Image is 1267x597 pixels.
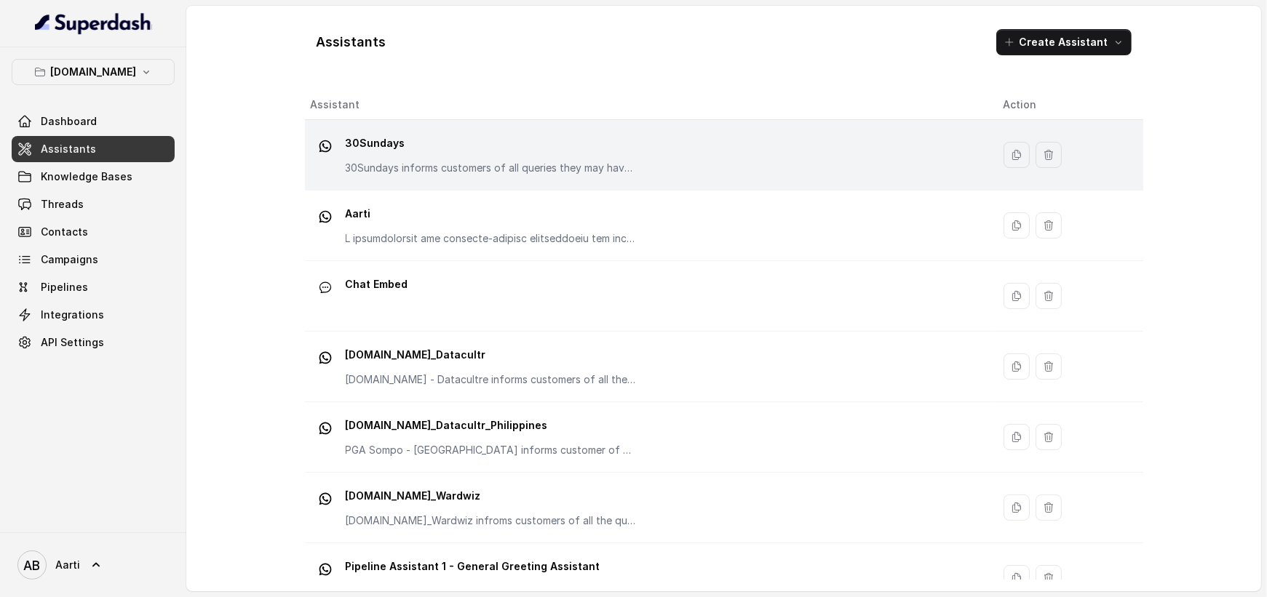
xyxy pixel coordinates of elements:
p: [DOMAIN_NAME] - Datacultre informs customers of all the queries they have related to any of the p... [346,372,637,387]
p: PGA Sompo - [GEOGRAPHIC_DATA] informs customer of all queries they have related to any of the pro... [346,443,637,457]
p: Pipeline Assistant 1 - General Greeting Assistant [346,555,600,578]
span: Aarti [55,558,80,572]
p: [DOMAIN_NAME]_Wardwiz infroms customers of all the queries related to the Wardwiz products/ plans... [346,513,637,528]
a: Knowledge Bases [12,164,175,190]
p: [DOMAIN_NAME]_Wardwiz [346,484,637,508]
p: [DOMAIN_NAME]_Datacultr [346,343,637,366]
span: Pipelines [41,280,88,295]
span: Contacts [41,225,88,239]
p: Aarti [346,202,637,225]
span: API Settings [41,335,104,350]
span: Campaigns [41,252,98,267]
span: Threads [41,197,84,212]
p: 30Sundays [346,132,637,155]
a: Dashboard [12,108,175,135]
th: Assistant [305,90,992,120]
a: Assistants [12,136,175,162]
a: API Settings [12,329,175,356]
button: Create Assistant [996,29,1132,55]
a: Pipelines [12,274,175,300]
text: AB [24,558,41,573]
img: light.svg [35,12,152,35]
a: Aarti [12,545,175,585]
span: Assistants [41,142,96,156]
p: Chat Embed [346,273,408,296]
a: Campaigns [12,247,175,273]
span: Integrations [41,308,104,322]
p: L ipsumdolorsit ame consecte-adipisc elitseddoeiu tem incidi ut lab etdol magna al enimadm ven qu... [346,231,637,246]
th: Action [992,90,1143,120]
p: [DOMAIN_NAME] [50,63,136,81]
button: [DOMAIN_NAME] [12,59,175,85]
span: Knowledge Bases [41,169,132,184]
span: Dashboard [41,114,97,129]
a: Integrations [12,302,175,328]
a: Contacts [12,219,175,245]
p: [DOMAIN_NAME]_Datacultr_Philippines [346,414,637,437]
a: Threads [12,191,175,217]
h1: Assistants [317,31,386,54]
p: 30Sundays informs customers of all queries they may have regarding the products/ offerings [346,161,637,175]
